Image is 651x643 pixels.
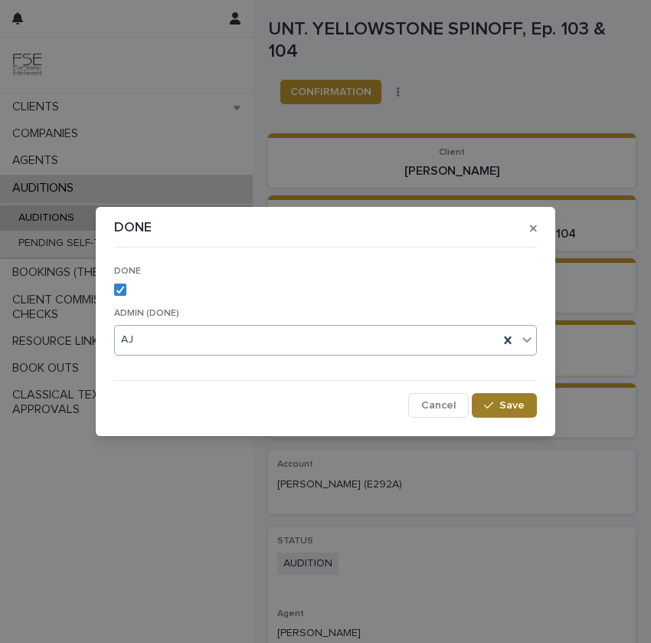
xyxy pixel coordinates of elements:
button: Save [472,393,537,418]
span: Save [499,400,525,411]
p: DONE [114,220,152,237]
span: ADMIN (DONE) [114,309,179,318]
span: AJ [121,332,133,348]
span: Cancel [421,400,456,411]
span: DONE [114,267,141,276]
button: Cancel [408,393,469,418]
